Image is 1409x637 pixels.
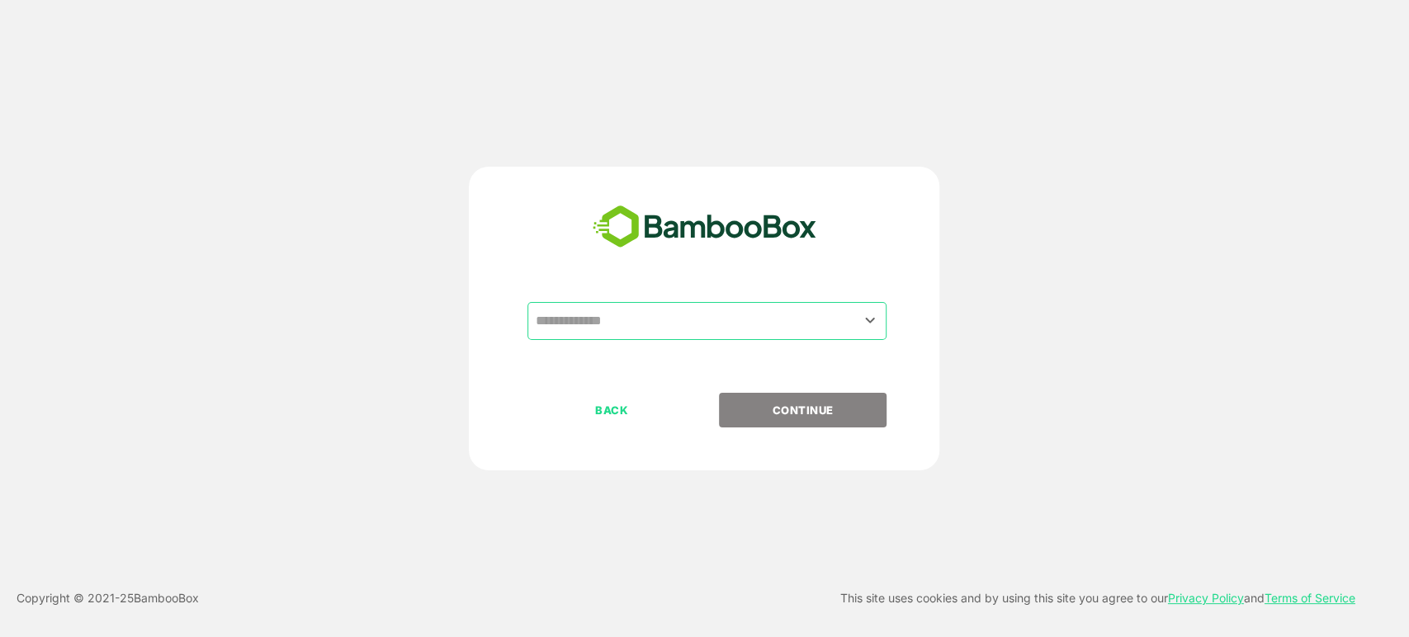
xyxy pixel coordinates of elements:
p: BACK [529,401,694,419]
img: bamboobox [584,200,825,254]
a: Privacy Policy [1168,591,1244,605]
p: This site uses cookies and by using this site you agree to our and [840,588,1355,608]
a: Terms of Service [1265,591,1355,605]
p: CONTINUE [721,401,886,419]
button: Open [858,309,881,332]
p: Copyright © 2021- 25 BambooBox [17,588,199,608]
button: CONTINUE [719,393,887,427]
button: BACK [527,393,695,427]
